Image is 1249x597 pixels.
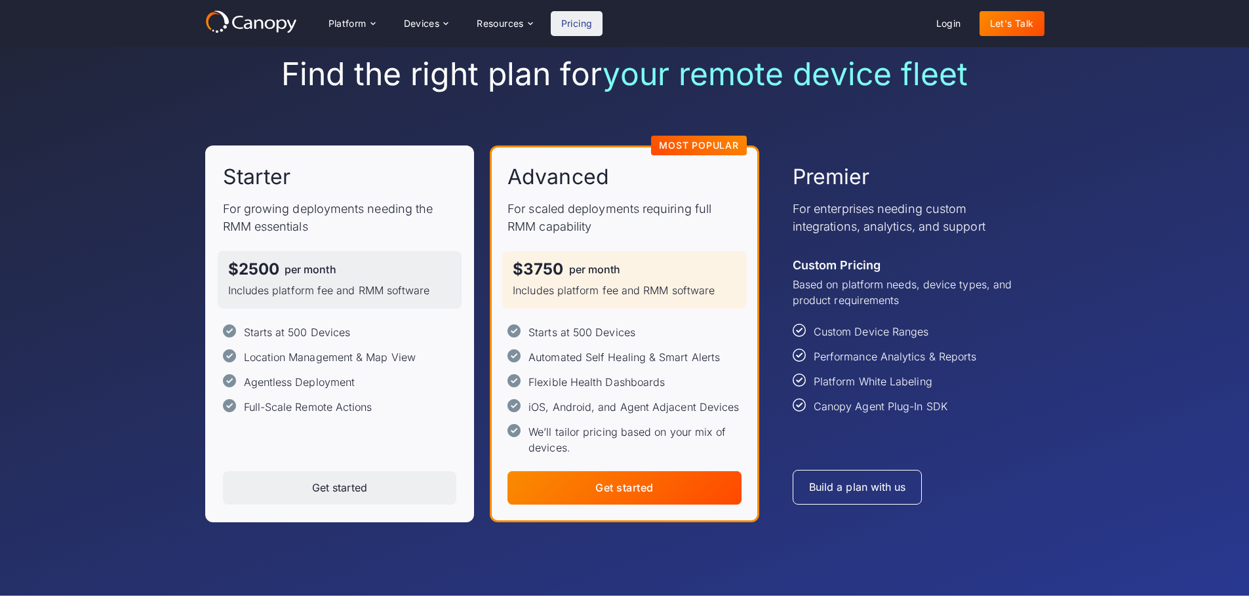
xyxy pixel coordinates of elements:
[528,374,665,390] div: Flexible Health Dashboards
[228,261,279,277] div: $2500
[793,277,1027,308] p: Based on platform needs, device types, and product requirements
[793,256,881,274] div: Custom Pricing
[507,471,742,505] a: Get started
[318,10,386,37] div: Platform
[205,55,1044,93] h1: Find the right plan for
[814,349,976,364] div: Performance Analytics & Reports
[477,19,524,28] div: Resources
[393,10,459,37] div: Devices
[603,54,968,93] span: your remote device fleet
[814,398,947,414] div: Canopy Agent Plug-In SDK
[595,482,653,494] div: Get started
[312,482,367,494] div: Get started
[507,200,742,235] p: For scaled deployments requiring full RMM capability
[528,349,720,365] div: Automated Self Healing & Smart Alerts
[328,19,367,28] div: Platform
[285,264,336,275] div: per month
[513,261,563,277] div: $3750
[244,324,351,340] div: Starts at 500 Devices
[513,282,736,298] p: Includes platform fee and RMM software
[659,141,739,150] div: Most Popular
[528,424,742,455] div: We’ll tailor pricing based on your mix of devices.
[814,374,932,389] div: Platform White Labeling
[244,374,355,390] div: Agentless Deployment
[228,282,452,298] p: Includes platform fee and RMM software
[793,200,1027,235] p: For enterprises needing custom integrations, analytics, and support
[223,471,457,505] a: Get started
[793,163,870,191] h2: Premier
[551,11,603,36] a: Pricing
[223,200,457,235] p: For growing deployments needing the RMM essentials
[793,470,922,505] a: Build a plan with us
[223,163,291,191] h2: Starter
[244,349,416,365] div: Location Management & Map View
[814,324,929,339] div: Custom Device Ranges
[528,324,635,340] div: Starts at 500 Devices
[244,399,372,415] div: Full-Scale Remote Actions
[809,481,906,493] div: Build a plan with us
[569,264,621,275] div: per month
[507,163,609,191] h2: Advanced
[404,19,440,28] div: Devices
[926,11,972,36] a: Login
[466,10,542,37] div: Resources
[528,399,739,415] div: iOS, Android, and Agent Adjacent Devices
[980,11,1044,36] a: Let's Talk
